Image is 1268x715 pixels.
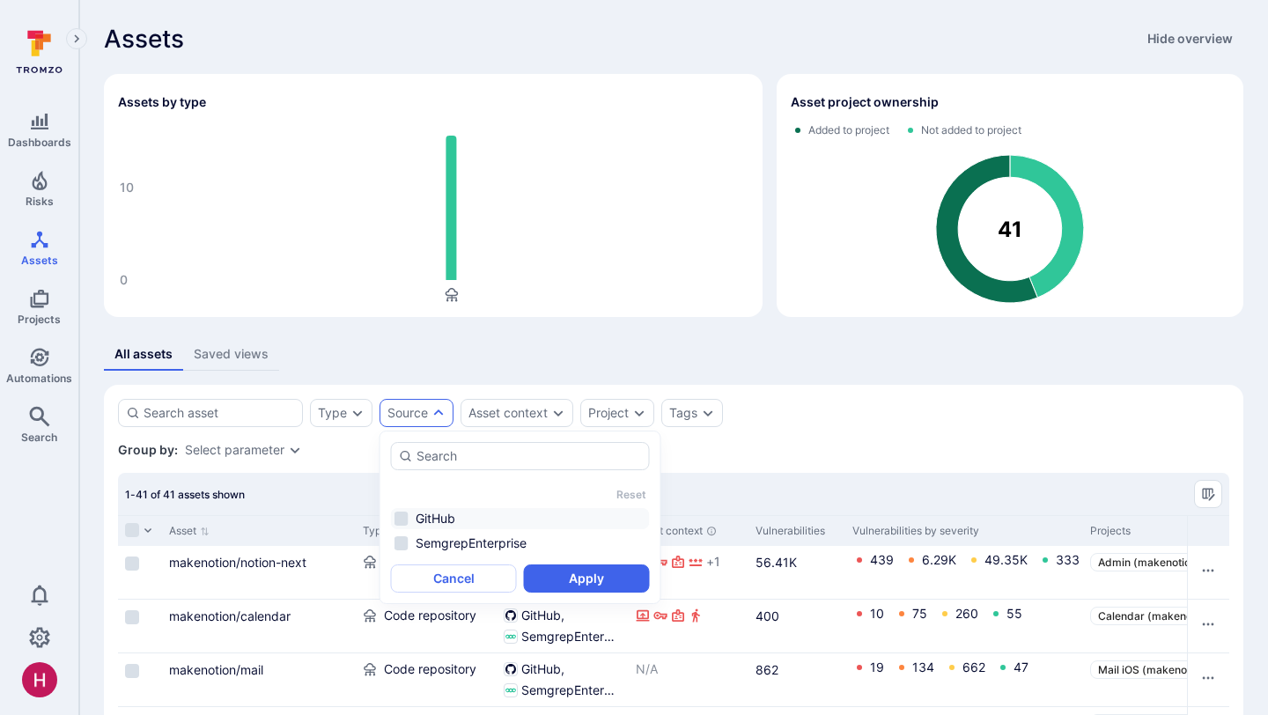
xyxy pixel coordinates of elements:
[497,653,629,706] div: Cell for Source
[104,338,1243,371] div: assets tabs
[118,600,162,652] div: Cell for selection
[21,254,58,267] span: Assets
[391,508,650,529] li: GitHub
[629,546,748,599] div: Cell for Asset context
[636,523,741,539] div: Asset context
[756,555,797,570] a: 56.41K
[912,660,934,674] a: 134
[870,660,884,674] a: 19
[144,404,295,422] input: Search asset
[70,32,83,47] i: Expand navigation menu
[125,557,139,571] span: Select row
[1187,546,1229,599] div: Cell for
[356,546,497,599] div: Cell for Type
[1090,607,1227,625] a: Calendar (makenotion)
[417,447,642,465] input: Search
[629,653,748,706] div: Cell for Asset context
[1090,553,1209,571] a: Admin (makenotion)
[636,660,741,678] p: N/A
[169,555,306,570] a: makenotion/notion-next
[468,406,548,420] button: Asset context
[104,25,184,53] span: Assets
[748,600,845,652] div: Cell for Vulnerabilities
[8,136,71,149] span: Dashboards
[845,546,1083,599] div: Cell for Vulnerabilities by severity
[1194,610,1222,638] button: Row actions menu
[118,441,178,459] span: Group by:
[955,606,978,621] a: 260
[169,608,291,623] a: makenotion/calendar
[497,600,629,652] div: Cell for Source
[521,660,564,678] span: GitHub
[1187,653,1229,706] div: Cell for
[22,662,57,697] img: ACg8ocKzQzwPSwOZT_k9C736TfcBpCStqIZdMR9gXOhJgTaH9y_tsw=s96-c
[125,523,139,537] span: Select all rows
[870,606,884,621] a: 10
[756,608,779,623] a: 400
[588,406,629,420] button: Project
[18,313,61,326] span: Projects
[551,406,565,420] button: Expand dropdown
[114,345,173,363] div: All assets
[756,523,838,539] div: Vulnerabilities
[748,653,845,706] div: Cell for Vulnerabilities
[616,488,646,501] button: Reset
[125,488,245,501] span: 1-41 of 41 assets shown
[521,607,564,624] span: GitHub
[169,524,210,538] button: Sort by Asset
[1098,609,1220,623] span: Calendar (makenotion …
[318,406,347,420] button: Type
[1098,663,1214,676] span: Mail iOS (makenotion …
[90,60,1243,317] div: Assets overview
[194,345,269,363] div: Saved views
[1056,552,1080,567] a: 333
[363,524,401,538] button: Sort by Type
[962,660,985,674] a: 662
[384,607,476,624] span: Code repository
[912,606,927,621] a: 75
[66,28,87,49] button: Expand navigation menu
[185,443,284,457] button: Select parameter
[1098,556,1201,569] span: Admin (makenotion)
[125,610,139,624] span: Select row
[521,682,622,699] span: SemgrepEnterprise
[791,93,939,111] h2: Asset project ownership
[391,564,517,593] button: Cancel
[998,217,1022,242] text: 41
[748,546,845,599] div: Cell for Vulnerabilities
[1194,480,1222,508] button: Manage columns
[1014,660,1028,674] a: 47
[1194,664,1222,692] button: Row actions menu
[1090,660,1222,679] a: Mail iOS (makenotion)
[1187,600,1229,652] div: Cell for
[21,431,57,444] span: Search
[632,406,646,420] button: Expand dropdown
[669,406,697,420] button: Tags
[921,123,1021,137] span: Not added to project
[22,662,57,697] div: Harshil Parikh
[845,600,1083,652] div: Cell for Vulnerabilities by severity
[391,533,650,554] li: SemgrepEnterprise
[288,443,302,457] button: Expand dropdown
[706,526,717,536] div: Automatically discovered context associated with the asset
[185,443,302,457] div: grouping parameters
[870,552,894,567] a: 439
[26,195,54,208] span: Risks
[701,406,715,420] button: Expand dropdown
[350,406,365,420] button: Expand dropdown
[521,628,622,645] span: SemgrepEnterprise
[387,406,428,420] button: Source
[1006,606,1022,621] a: 55
[118,653,162,706] div: Cell for selection
[118,93,206,111] h2: Assets by type
[162,600,356,652] div: Cell for Asset
[6,372,72,385] span: Automations
[984,552,1028,567] a: 49.35K
[125,664,139,678] span: Select row
[756,662,778,677] a: 862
